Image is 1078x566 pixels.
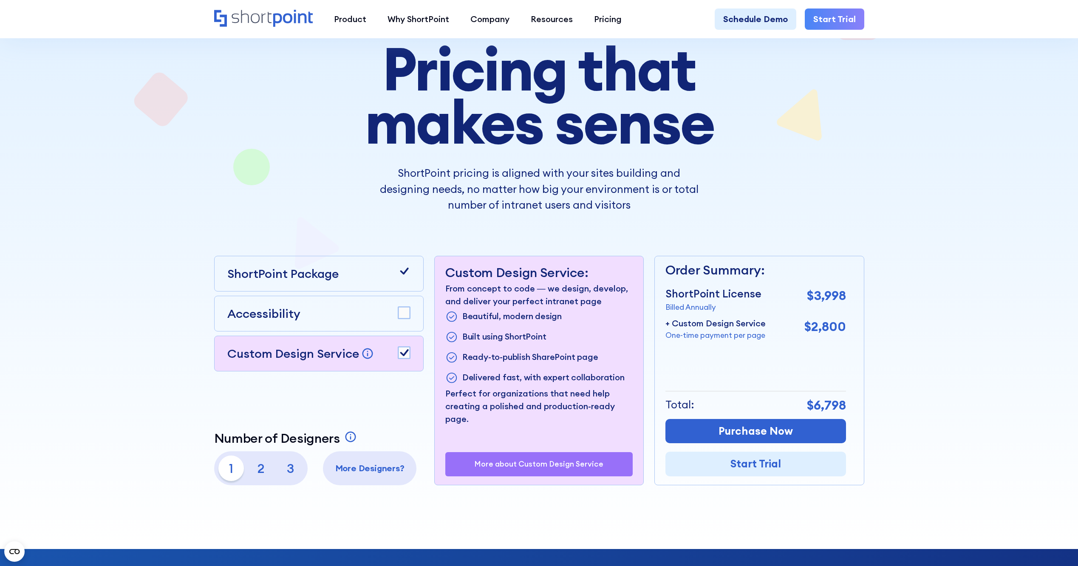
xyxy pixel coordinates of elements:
[227,305,300,323] p: Accessibility
[665,286,761,302] p: ShortPoint License
[323,8,377,30] a: Product
[445,387,633,425] p: Perfect for organizations that need help creating a polished and production-ready page.
[531,13,573,25] div: Resources
[804,317,846,336] p: $2,800
[214,430,340,446] p: Number of Designers
[327,462,412,475] p: More Designers?
[278,456,303,481] p: 3
[462,351,598,365] p: Ready-to-publish SharePoint page
[474,460,603,468] a: More about Custom Design Service
[665,397,694,413] p: Total:
[218,456,244,481] p: 1
[460,8,520,30] a: Company
[445,265,633,280] p: Custom Design Service:
[445,282,633,308] p: From concept to code — we design, develop, and deliver your perfect intranet page
[227,346,359,361] p: Custom Design Service
[214,430,359,446] a: Number of Designers
[715,8,796,30] a: Schedule Demo
[807,286,846,305] p: $3,998
[665,419,846,444] a: Purchase Now
[462,371,625,385] p: Delivered fast, with expert collaboration
[583,8,632,30] a: Pricing
[807,396,846,415] p: $6,798
[665,317,766,330] p: + Custom Design Service
[470,13,509,25] div: Company
[4,541,25,562] button: Open CMP widget
[214,10,313,28] a: Home
[665,330,766,341] p: One-time payment per page
[248,456,274,481] p: 2
[377,8,460,30] a: Why ShortPoint
[665,302,761,313] p: Billed Annually
[665,452,846,476] a: Start Trial
[462,310,562,324] p: Beautiful, modern design
[594,13,622,25] div: Pricing
[520,8,583,30] a: Resources
[925,467,1078,566] iframe: Chat Widget
[334,13,366,25] div: Product
[380,165,699,213] p: ShortPoint pricing is aligned with your sites building and designing needs, no matter how big you...
[227,265,339,283] p: ShortPoint Package
[300,42,778,148] h1: Pricing that makes sense
[805,8,864,30] a: Start Trial
[388,13,449,25] div: Why ShortPoint
[462,330,546,344] p: Built using ShortPoint
[665,260,846,280] p: Order Summary:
